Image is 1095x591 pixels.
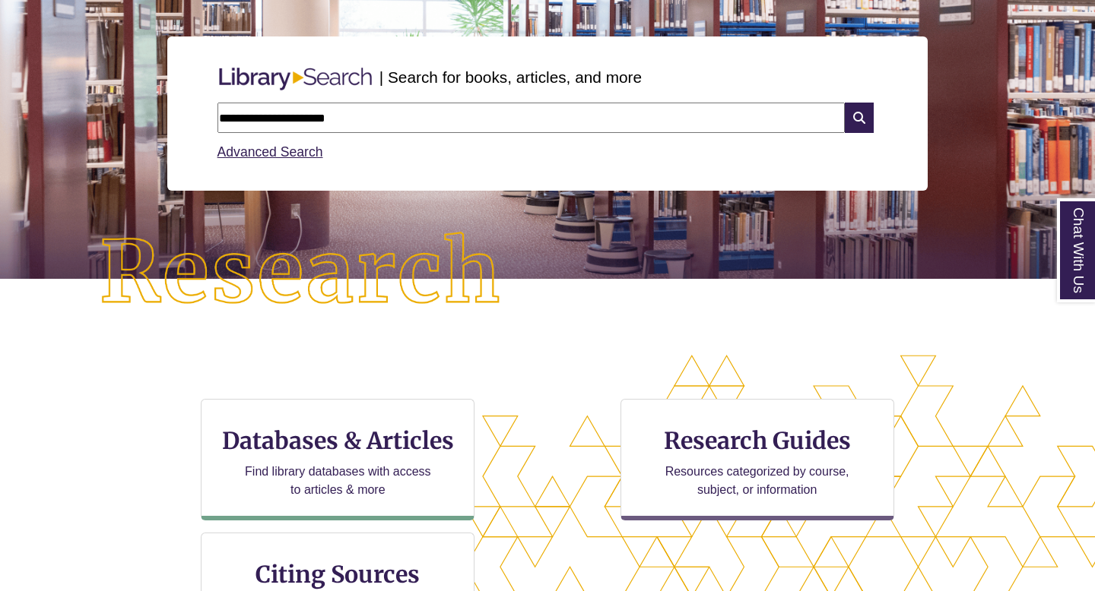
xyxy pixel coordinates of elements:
[214,426,462,455] h3: Databases & Articles
[379,65,642,89] p: | Search for books, articles, and more
[845,103,874,133] i: Search
[658,463,856,499] p: Resources categorized by course, subject, or information
[217,144,323,160] a: Advanced Search
[55,188,547,359] img: Research
[633,426,881,455] h3: Research Guides
[620,399,894,520] a: Research Guides Resources categorized by course, subject, or information
[201,399,474,520] a: Databases & Articles Find library databases with access to articles & more
[239,463,437,499] p: Find library databases with access to articles & more
[211,62,379,96] img: Libary Search
[246,560,431,589] h3: Citing Sources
